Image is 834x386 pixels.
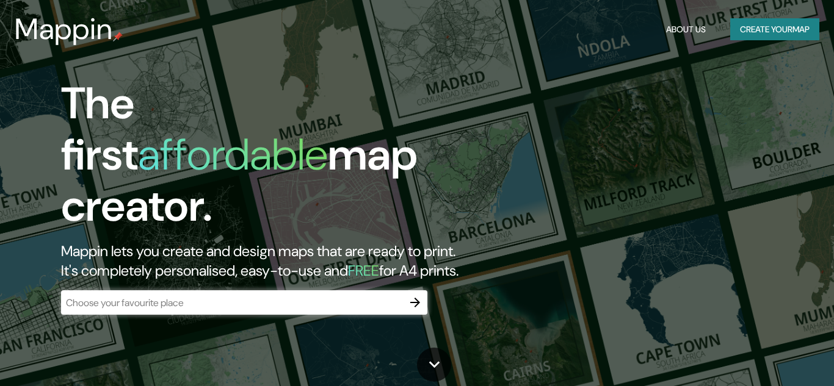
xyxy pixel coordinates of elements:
h3: Mappin [15,12,113,46]
h1: affordable [138,126,328,183]
button: About Us [661,18,711,41]
h2: Mappin lets you create and design maps that are ready to print. It's completely personalised, eas... [61,241,478,281]
input: Choose your favourite place [61,296,403,310]
h1: The first map creator. [61,78,478,241]
h5: FREE [348,261,379,280]
button: Create yourmap [730,18,819,41]
img: mappin-pin [113,32,123,41]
